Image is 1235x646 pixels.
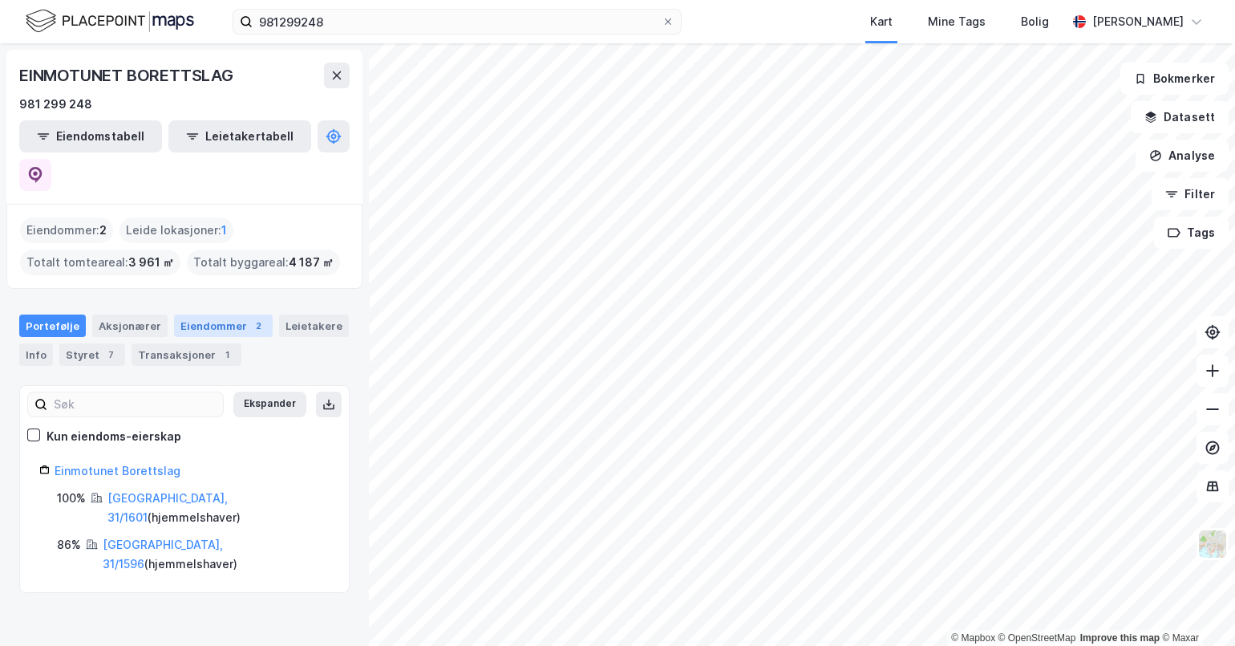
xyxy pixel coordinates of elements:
div: Mine Tags [928,12,986,31]
button: Analyse [1136,140,1229,172]
button: Eiendomstabell [19,120,162,152]
input: Søk på adresse, matrikkel, gårdeiere, leietakere eller personer [253,10,662,34]
div: Totalt tomteareal : [20,250,180,275]
iframe: Chat Widget [1155,569,1235,646]
div: 1 [219,347,235,363]
button: Leietakertabell [168,120,311,152]
div: Info [19,343,53,366]
button: Tags [1154,217,1229,249]
div: Aksjonærer [92,315,168,337]
div: Kart [870,12,893,31]
div: Bolig [1021,12,1049,31]
div: Kontrollprogram for chat [1155,569,1235,646]
button: Ekspander [233,392,306,417]
div: ( hjemmelshaver ) [107,489,330,527]
a: [GEOGRAPHIC_DATA], 31/1601 [107,491,228,524]
div: Eiendommer [174,315,273,337]
div: 100% [57,489,86,508]
div: Kun eiendoms-eierskap [47,427,181,446]
div: [PERSON_NAME] [1092,12,1184,31]
img: Z [1197,529,1228,559]
button: Bokmerker [1120,63,1229,95]
a: Einmotunet Borettslag [55,464,180,477]
div: 7 [103,347,119,363]
button: Filter [1152,178,1229,210]
a: [GEOGRAPHIC_DATA], 31/1596 [103,538,223,571]
div: Portefølje [19,315,86,337]
span: 3 961 ㎡ [128,253,174,272]
a: OpenStreetMap [998,632,1076,644]
div: Totalt byggareal : [187,250,340,275]
a: Mapbox [951,632,995,644]
div: Styret [59,343,125,366]
div: ( hjemmelshaver ) [103,535,330,574]
div: 86% [57,535,81,555]
img: logo.f888ab2527a4732fd821a326f86c7f29.svg [26,7,194,35]
button: Datasett [1131,101,1229,133]
a: Improve this map [1080,632,1160,644]
span: 1 [221,221,227,240]
div: Transaksjoner [132,343,241,366]
div: Leide lokasjoner : [119,217,233,243]
span: 4 187 ㎡ [289,253,334,272]
span: 2 [99,221,107,240]
div: Leietakere [279,315,349,337]
div: EINMOTUNET BORETTSLAG [19,63,237,88]
div: 2 [250,318,266,334]
div: 981 299 248 [19,95,92,114]
input: Søk [47,392,223,416]
div: Eiendommer : [20,217,113,243]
